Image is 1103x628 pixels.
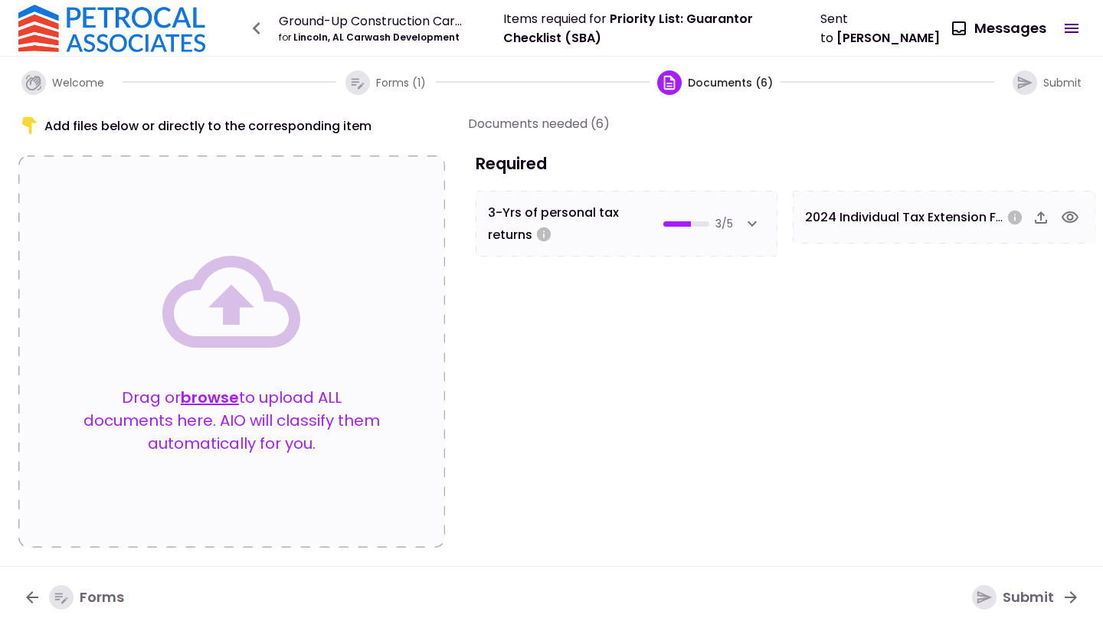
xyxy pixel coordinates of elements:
[488,203,664,244] span: 3-Yrs of personal tax returns
[18,114,445,137] div: Add files below or directly to the corresponding item
[9,58,116,107] button: Welcome
[960,577,1092,617] button: Submit
[181,386,239,409] button: browse
[688,75,773,90] span: Documents (6)
[52,75,104,90] span: Welcome
[279,31,468,44] div: Lincoln, AL Carwash Development
[342,58,430,107] button: Forms (1)
[468,114,610,133] div: Documents needed (6)
[972,585,1054,610] div: Submit
[11,577,136,617] button: Forms
[656,58,775,107] button: Documents (6)
[1000,58,1094,107] button: Submit
[18,5,205,52] img: Logo
[1006,209,1023,226] svg: If you filed an extension for 2023, please upload a copy of it here
[1043,75,1082,90] span: Submit
[49,585,124,610] div: Forms
[279,31,291,44] span: for
[503,10,753,47] span: Priority List: Guarantor Checklist (SBA)
[503,9,785,47] div: Items requied for
[376,75,426,90] span: Forms (1)
[820,9,941,47] div: Sent to
[836,29,940,47] span: [PERSON_NAME]
[468,152,1103,175] h3: Required
[535,226,552,243] svg: PDF tax return originals from accountant are preferred
[80,386,384,455] p: Drag or to upload ALL documents here. AIO will classify them automatically for you.
[715,216,733,232] span: 3/5
[941,8,1059,48] button: Messages
[279,11,468,31] div: Ground-Up Construction Carwash (SBA)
